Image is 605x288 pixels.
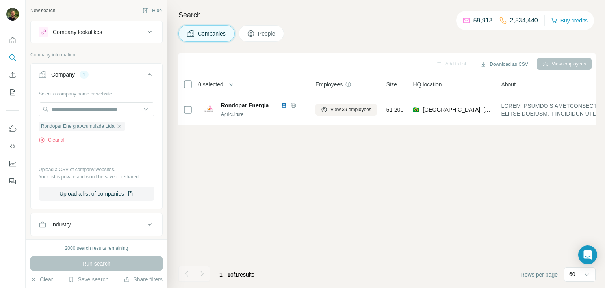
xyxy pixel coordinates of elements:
p: Company information [30,51,163,58]
img: LinkedIn logo [281,102,287,108]
button: Use Surfe API [6,139,19,153]
span: results [219,271,254,278]
button: Use Surfe on LinkedIn [6,122,19,136]
p: Your list is private and won't be saved or shared. [39,173,154,180]
button: Buy credits [551,15,588,26]
button: Search [6,50,19,65]
div: Industry [51,221,71,228]
span: 1 [235,271,238,278]
span: Rondopar Energia Acumulada Ltda [41,123,115,130]
button: Quick start [6,33,19,47]
button: Industry [31,215,162,234]
button: Dashboard [6,157,19,171]
span: 51-200 [386,106,404,114]
button: Company lookalikes [31,22,162,41]
span: 🇧🇷 [413,106,419,114]
button: Download as CSV [475,58,533,70]
button: Company1 [31,65,162,87]
p: 60 [569,270,575,278]
button: View 39 employees [315,104,377,116]
span: Companies [198,30,226,37]
img: Avatar [6,8,19,21]
span: 0 selected [198,80,223,88]
span: Size [386,80,397,88]
p: 59,913 [473,16,493,25]
span: [GEOGRAPHIC_DATA], [GEOGRAPHIC_DATA] [423,106,492,114]
div: 2000 search results remaining [65,245,128,252]
span: of [230,271,235,278]
div: Company lookalikes [53,28,102,36]
span: View 39 employees [330,106,371,113]
span: About [501,80,516,88]
button: Hide [137,5,167,17]
button: Feedback [6,174,19,188]
button: Enrich CSV [6,68,19,82]
p: Upload a CSV of company websites. [39,166,154,173]
button: My lists [6,85,19,99]
div: Agriculture [221,111,306,118]
button: Clear all [39,137,65,144]
span: People [258,30,276,37]
span: Rondopar Energia Acumulada Ltda [221,102,313,108]
button: Share filters [124,275,163,283]
span: Employees [315,80,343,88]
button: Upload a list of companies [39,187,154,201]
img: Logo of Rondopar Energia Acumulada Ltda [202,103,215,116]
button: Clear [30,275,53,283]
h4: Search [178,9,596,21]
div: Open Intercom Messenger [578,245,597,264]
div: Select a company name or website [39,87,154,97]
span: Rows per page [521,271,558,279]
div: New search [30,7,55,14]
span: HQ location [413,80,442,88]
p: 2,534,440 [510,16,538,25]
button: Save search [68,275,108,283]
div: Company [51,71,75,79]
span: 1 - 1 [219,271,230,278]
div: 1 [80,71,89,78]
